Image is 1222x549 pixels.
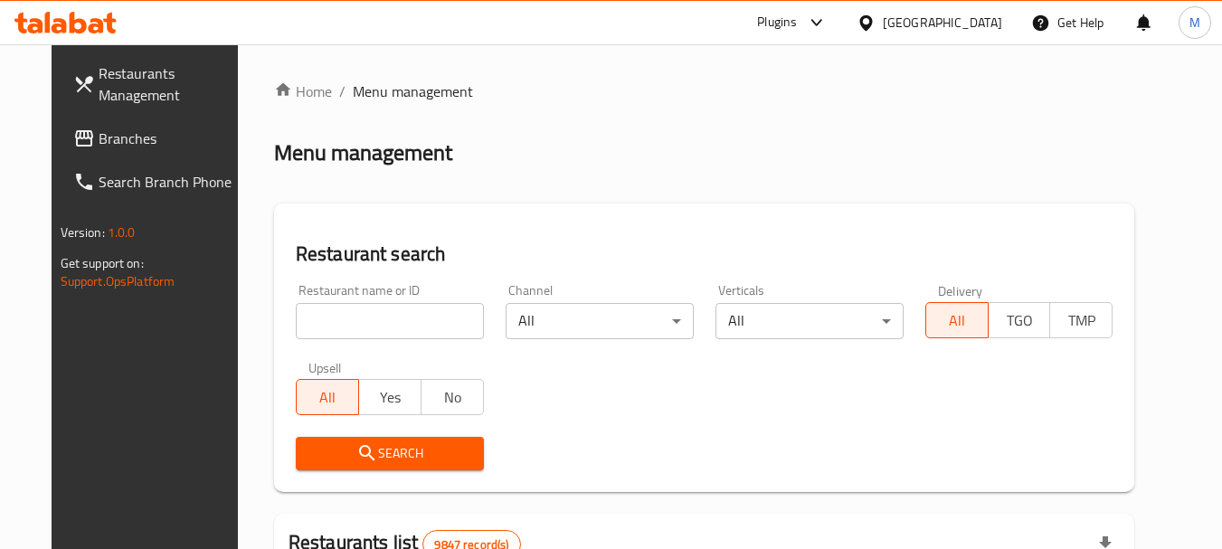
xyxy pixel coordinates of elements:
[296,437,484,470] button: Search
[59,117,256,160] a: Branches
[296,379,359,415] button: All
[429,384,477,411] span: No
[99,171,242,193] span: Search Branch Phone
[925,302,989,338] button: All
[715,303,904,339] div: All
[296,303,484,339] input: Search for restaurant name or ID..
[358,379,422,415] button: Yes
[59,52,256,117] a: Restaurants Management
[883,13,1002,33] div: [GEOGRAPHIC_DATA]
[1189,13,1200,33] span: M
[1049,302,1113,338] button: TMP
[59,160,256,204] a: Search Branch Phone
[933,308,981,334] span: All
[339,80,346,102] li: /
[757,12,797,33] div: Plugins
[988,302,1051,338] button: TGO
[308,361,342,374] label: Upsell
[996,308,1044,334] span: TGO
[61,270,175,293] a: Support.OpsPlatform
[99,62,242,106] span: Restaurants Management
[304,384,352,411] span: All
[310,442,469,465] span: Search
[274,80,1135,102] nav: breadcrumb
[61,251,144,275] span: Get support on:
[296,241,1113,268] h2: Restaurant search
[274,138,452,167] h2: Menu management
[353,80,473,102] span: Menu management
[274,80,332,102] a: Home
[108,221,136,244] span: 1.0.0
[1057,308,1105,334] span: TMP
[61,221,105,244] span: Version:
[421,379,484,415] button: No
[99,128,242,149] span: Branches
[366,384,414,411] span: Yes
[938,284,983,297] label: Delivery
[506,303,694,339] div: All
